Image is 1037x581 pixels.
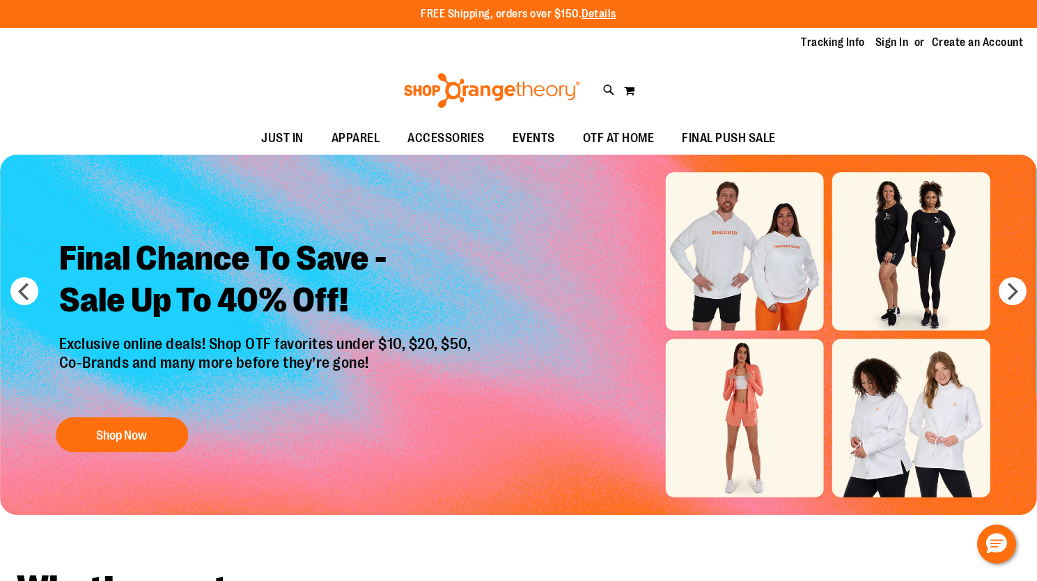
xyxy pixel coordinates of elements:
h2: Final Chance To Save - Sale Up To 40% Off! [49,227,485,335]
a: ACCESSORIES [393,123,499,155]
a: Tracking Info [801,35,865,50]
a: JUST IN [247,123,318,155]
span: ACCESSORIES [407,123,485,154]
span: JUST IN [261,123,304,154]
a: EVENTS [499,123,569,155]
a: Details [582,8,616,20]
a: FINAL PUSH SALE [668,123,790,155]
a: Sign In [875,35,909,50]
button: next [999,277,1027,305]
img: Shop Orangetheory [402,73,582,108]
span: OTF AT HOME [583,123,655,154]
a: Final Chance To Save -Sale Up To 40% Off! Exclusive online deals! Shop OTF favorites under $10, $... [49,227,485,459]
span: EVENTS [513,123,555,154]
button: Hello, have a question? Let’s chat. [977,525,1016,564]
span: APPAREL [332,123,380,154]
p: Exclusive online deals! Shop OTF favorites under $10, $20, $50, Co-Brands and many more before th... [49,335,485,403]
button: prev [10,277,38,305]
p: FREE Shipping, orders over $150. [421,6,616,22]
a: OTF AT HOME [569,123,669,155]
a: APPAREL [318,123,394,155]
span: FINAL PUSH SALE [682,123,776,154]
a: Create an Account [932,35,1024,50]
button: Shop Now [56,417,188,452]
